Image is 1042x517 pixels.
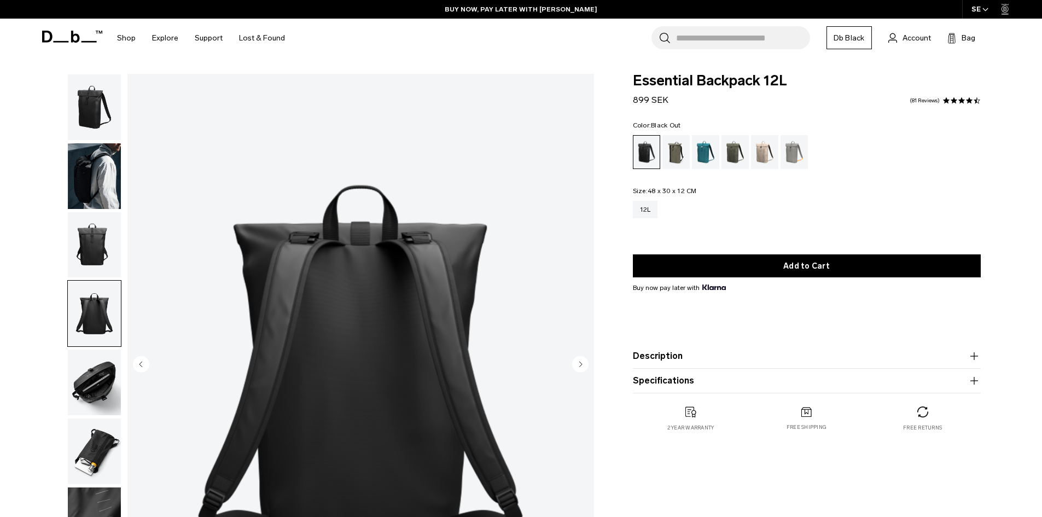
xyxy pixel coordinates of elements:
p: Free shipping [787,423,826,431]
img: Essential_Backpack_12L_Black_Out_Db_1.png [68,419,121,484]
a: Moss Green [721,135,749,169]
button: Description [633,350,981,363]
p: Free returns [903,424,942,432]
img: Essential_Backpack_12L_Black_Out_Db_7.png [68,143,121,209]
img: Essential Backpack 12L Black Out [68,281,121,346]
a: Support [195,19,223,57]
img: {"height" => 20, "alt" => "Klarna"} [702,284,726,290]
a: Forest Green [662,135,690,169]
button: Essential Backpack 12L Black Out [67,280,121,347]
a: Sand Grey [781,135,808,169]
p: 2 year warranty [667,424,714,432]
button: Essential_Backpack_12L_Black_Out_Db_4.png [67,349,121,416]
span: Buy now pay later with [633,283,726,293]
a: Explore [152,19,178,57]
a: 81 reviews [910,98,940,103]
span: Account [903,32,931,44]
img: Essential_Backpack_12L_Black_Out_Db_4.png [68,350,121,415]
span: 48 x 30 x 12 CM [648,187,697,195]
img: Essential_Backpack_12L_Black_Out_Db_6.png [68,212,121,278]
button: Essential_Backpack_12L_Black_Out_Db_5.png [67,74,121,141]
legend: Size: [633,188,697,194]
button: Essential_Backpack_12L_Black_Out_Db_1.png [67,418,121,485]
button: Bag [947,31,975,44]
nav: Main Navigation [109,19,293,57]
a: Db Black [826,26,872,49]
a: 12L [633,201,658,218]
a: Black Out [633,135,660,169]
a: Account [888,31,931,44]
legend: Color: [633,122,681,129]
img: Essential_Backpack_12L_Black_Out_Db_5.png [68,74,121,140]
a: Lost & Found [239,19,285,57]
button: Next slide [572,356,589,374]
a: BUY NOW, PAY LATER WITH [PERSON_NAME] [445,4,597,14]
span: Bag [962,32,975,44]
button: Previous slide [133,356,149,374]
button: Essential_Backpack_12L_Black_Out_Db_7.png [67,143,121,210]
a: Fogbow Beige [751,135,778,169]
button: Essential_Backpack_12L_Black_Out_Db_6.png [67,212,121,278]
a: Shop [117,19,136,57]
button: Add to Cart [633,254,981,277]
a: Midnight Teal [692,135,719,169]
span: Black Out [651,121,680,129]
span: Essential Backpack 12L [633,74,981,88]
span: 899 SEK [633,95,668,105]
button: Specifications [633,374,981,387]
